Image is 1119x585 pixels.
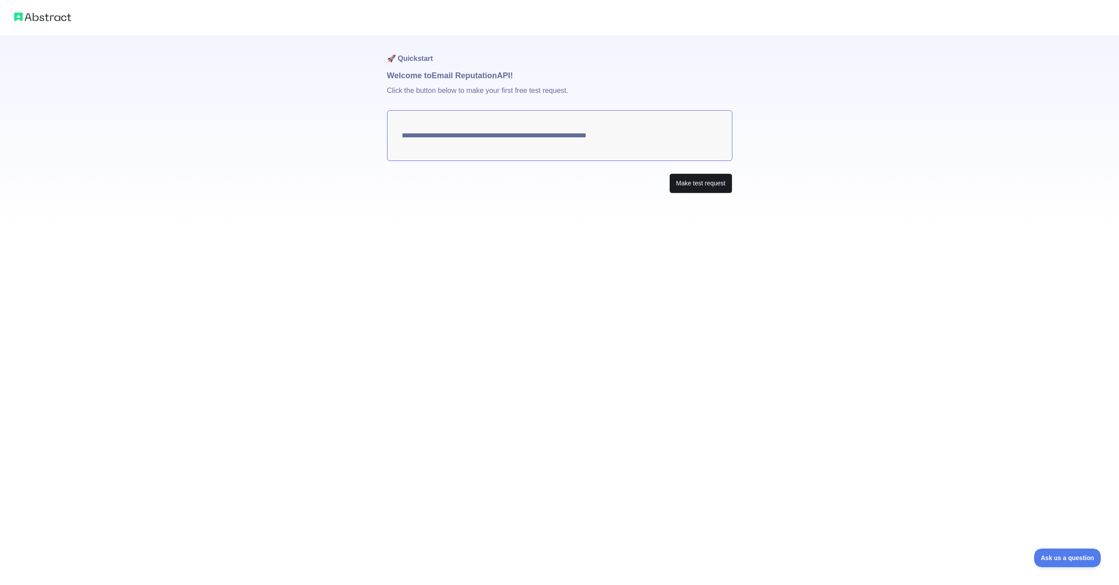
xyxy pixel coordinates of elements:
[14,11,71,23] img: Abstract logo
[387,36,732,69] h1: 🚀 Quickstart
[669,173,732,193] button: Make test request
[387,82,732,110] p: Click the button below to make your first free test request.
[387,69,732,82] h1: Welcome to Email Reputation API!
[1034,549,1101,567] iframe: Toggle Customer Support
